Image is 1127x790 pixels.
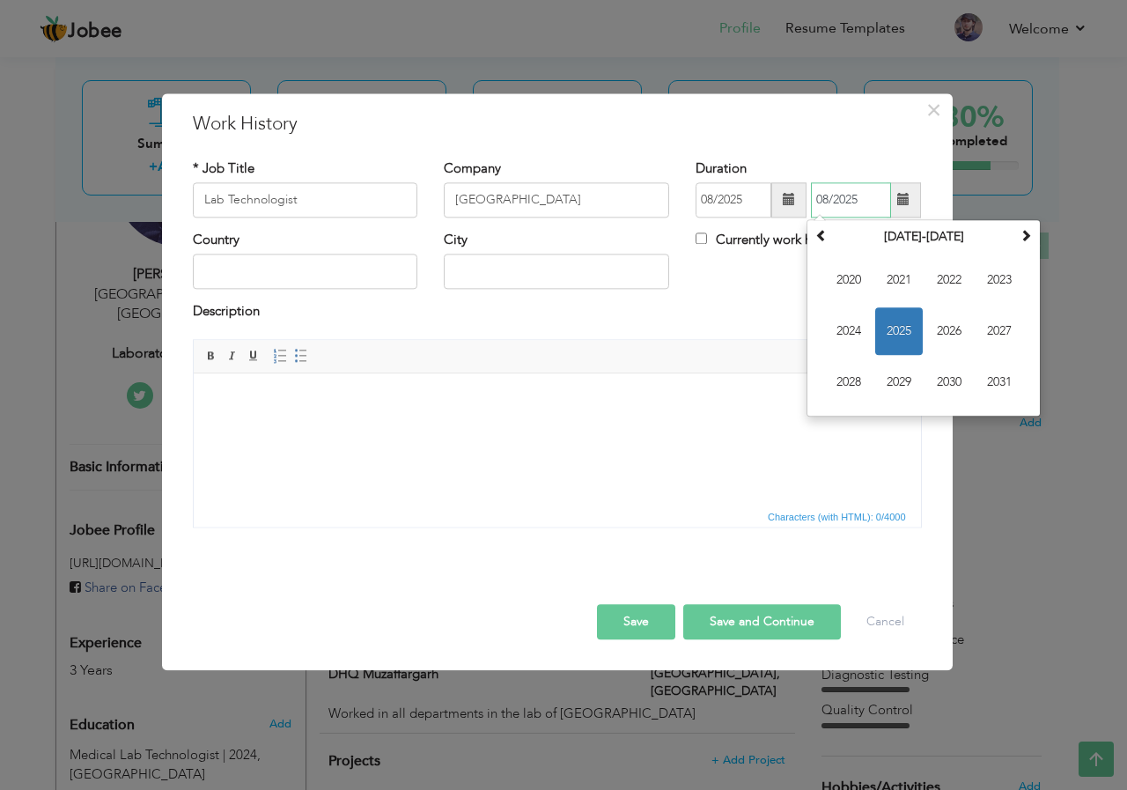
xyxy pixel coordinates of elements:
span: 2023 [976,256,1023,304]
a: Italic [223,346,242,365]
input: Currently work here [696,233,707,244]
span: 2031 [976,358,1023,406]
span: 2029 [875,358,923,406]
input: Present [811,182,891,218]
span: 2025 [875,307,923,355]
label: Duration [696,159,747,178]
a: Insert/Remove Bulleted List [291,346,311,365]
label: Currently work here [696,231,830,249]
label: Company [444,159,501,178]
label: Description [193,303,260,321]
button: Save [597,604,675,639]
span: 2030 [925,358,973,406]
th: Select Decade [832,224,1015,250]
a: Bold [202,346,221,365]
span: 2028 [825,358,873,406]
button: Save and Continue [683,604,841,639]
label: * Job Title [193,159,254,178]
a: Underline [244,346,263,365]
span: 2020 [825,256,873,304]
span: Next Decade [1020,229,1032,241]
span: × [926,94,941,126]
span: Previous Decade [815,229,828,241]
button: Cancel [849,604,922,639]
span: 2024 [825,307,873,355]
label: Country [193,231,239,249]
span: 2022 [925,256,973,304]
input: From [696,182,771,218]
button: Close [920,96,948,124]
span: 2027 [976,307,1023,355]
span: 2026 [925,307,973,355]
span: Characters (with HTML): 0/4000 [764,509,910,525]
div: Statistics [764,509,911,525]
span: 2021 [875,256,923,304]
iframe: Rich Text Editor, workEditor [194,373,921,506]
a: Insert/Remove Numbered List [270,346,290,365]
label: City [444,231,468,249]
h3: Work History [193,111,922,137]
